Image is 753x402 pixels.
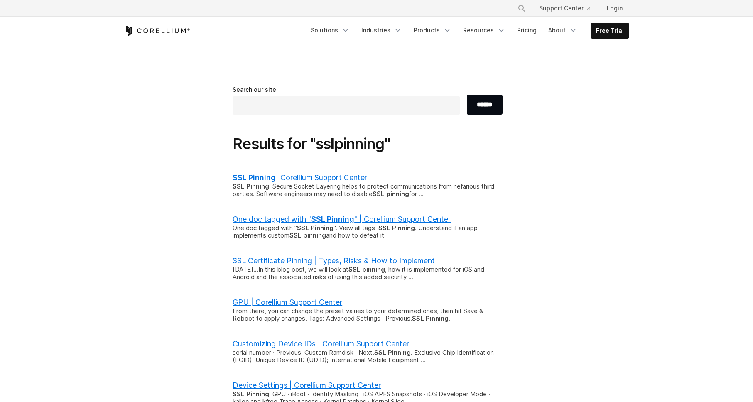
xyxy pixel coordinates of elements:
b: SSL Pinning [233,173,276,182]
a: Customizing Device IDs | Corellium Support Center [233,339,409,348]
b: SSL pinning [348,265,385,273]
a: Device Settings | Corellium Support Center [233,381,381,390]
a: One doc tagged with "SSL Pinning" | Corellium Support Center [233,215,451,223]
a: Corellium Home [124,26,190,36]
a: Industries [356,23,407,38]
a: Free Trial [591,23,629,38]
b: SSL Pinning [378,224,415,232]
b: SSL Pinning [412,314,449,322]
a: Login [600,1,629,16]
b: SSL Pinning [233,182,269,190]
div: Navigation Menu [508,1,629,16]
h1: Results for "sslpinning" [233,135,520,153]
b: SSL Pinning [374,348,411,356]
a: Products [409,23,456,38]
div: serial number · Previous. Custom Ramdisk · Next. . Exclusive Chip Identification (ECID); Unique D... [233,349,503,365]
a: SSL Certificate Pinning | Types, Risks & How to Implement [233,256,435,265]
div: One doc tagged with " ". View all tags · . Understand if an app implements custom and how to defe... [233,224,503,240]
a: Resources [458,23,510,38]
a: GPU | Corellium Support Center [233,298,342,306]
b: ... [253,265,258,273]
div: From there, you can change the preset values to your determined ones, then hit Save & Reboot to a... [233,307,503,323]
a: About [543,23,582,38]
span: Search our site [233,86,276,93]
button: Search [514,1,529,16]
div: Navigation Menu [306,23,629,39]
a: Pricing [512,23,542,38]
b: SSL pinning [373,190,409,198]
a: Support Center [532,1,597,16]
b: SSL Pinning [297,224,334,232]
b: SSL pinning [289,231,326,239]
a: SSL Pinning| Corellium Support Center [233,173,367,182]
b: SSL Pinning [311,215,354,223]
a: Solutions [306,23,355,38]
div: . Secure Socket Layering helps to protect communications from nefarious third parties. Software e... [233,183,503,199]
div: [DATE] In this blog post, we will look at , how it is implemented for iOS and Android and the ass... [233,266,503,282]
b: SSL Pinning [233,390,269,398]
